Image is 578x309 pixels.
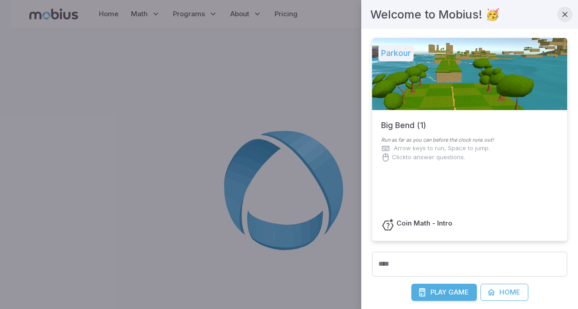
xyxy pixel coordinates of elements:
[370,5,500,23] h4: Welcome to Mobius! 🥳
[396,218,452,228] h6: Coin Math - Intro
[392,153,465,162] p: Click to answer questions.
[411,284,477,301] button: PlayGame
[381,136,558,144] p: Run as far as you can before the clock runs out!
[394,144,490,153] p: Arrow keys to run, Space to jump.
[381,110,426,132] h5: Big Bend (1)
[448,287,469,297] span: Game
[430,287,447,297] span: Play
[480,284,528,301] a: Home
[378,45,414,61] h5: Parkour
